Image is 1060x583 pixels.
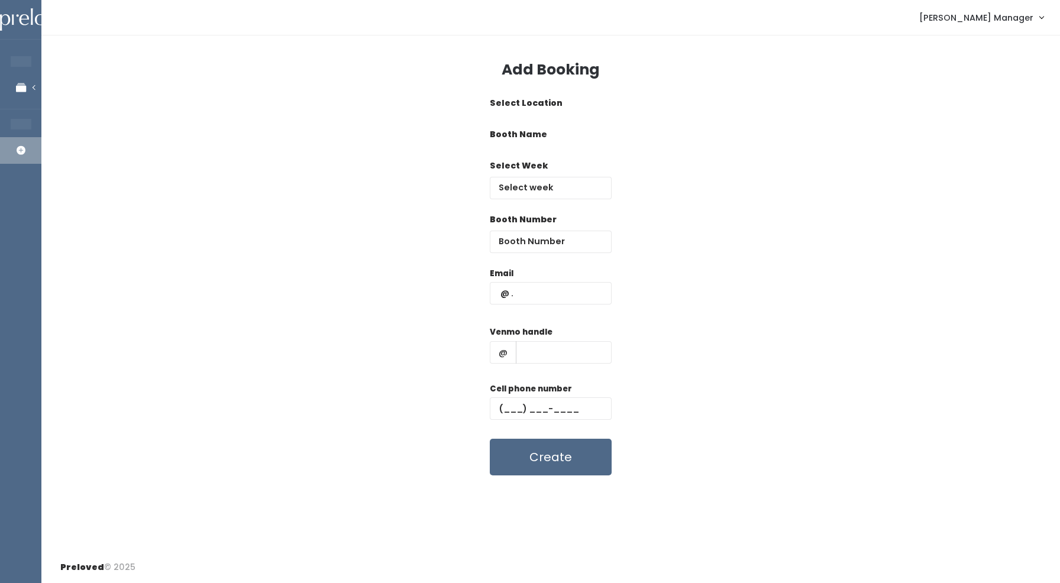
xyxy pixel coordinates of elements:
label: Booth Number [490,213,557,226]
label: Email [490,268,513,280]
button: Create [490,439,612,475]
label: Select Week [490,160,548,172]
label: Booth Name [490,128,547,141]
span: [PERSON_NAME] Manager [919,11,1033,24]
input: Select week [490,177,612,199]
span: @ [490,341,516,364]
label: Venmo handle [490,326,552,338]
h3: Add Booking [502,61,600,78]
input: @ . [490,282,612,305]
a: [PERSON_NAME] Manager [907,5,1055,30]
label: Cell phone number [490,383,572,395]
span: Preloved [60,561,104,573]
input: Booth Number [490,231,612,253]
div: © 2025 [60,552,135,574]
input: (___) ___-____ [490,397,612,420]
label: Select Location [490,97,563,109]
